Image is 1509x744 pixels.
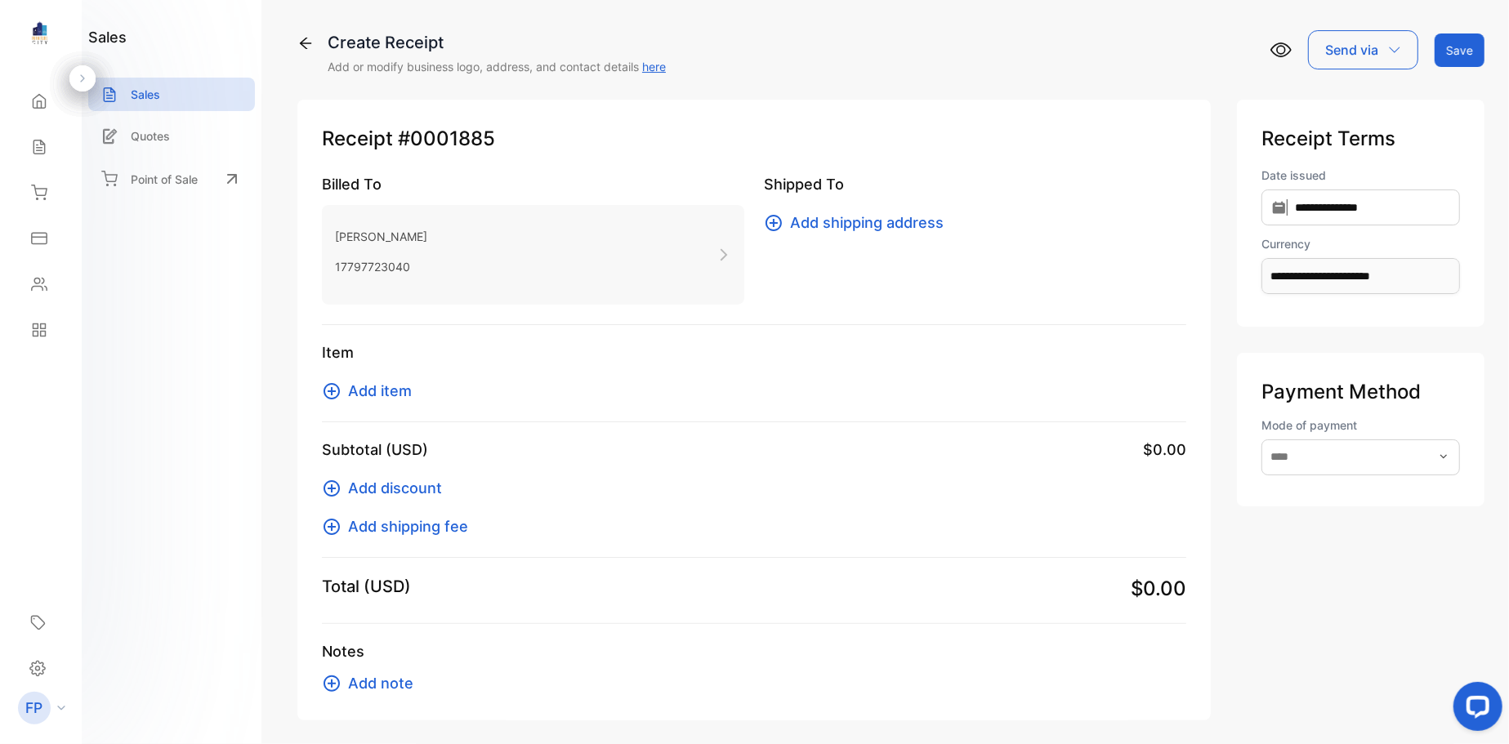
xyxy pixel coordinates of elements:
span: #0001885 [398,124,495,154]
button: Add shipping fee [322,515,478,537]
label: Currency [1261,235,1460,252]
iframe: LiveChat chat widget [1440,675,1509,744]
p: Shipped To [764,173,1186,195]
button: Send via [1308,30,1418,69]
span: Add shipping fee [348,515,468,537]
p: Total (USD) [322,574,411,599]
span: Add shipping address [790,212,944,234]
p: Notes [322,640,1186,662]
button: Add discount [322,477,452,499]
img: logo [29,21,53,46]
p: 17797723040 [335,255,427,278]
p: [PERSON_NAME] [335,225,427,248]
span: Add item [348,380,412,402]
p: Payment Method [1261,377,1460,407]
span: $0.00 [1143,439,1186,461]
p: Receipt Terms [1261,124,1460,154]
p: Quotes [131,127,170,145]
button: Add note [322,672,423,694]
span: Add discount [348,477,442,499]
button: Save [1435,33,1484,67]
a: here [642,60,666,74]
div: Create Receipt [328,30,666,55]
button: Add shipping address [764,212,953,234]
p: Point of Sale [131,171,198,188]
p: Add or modify business logo, address, and contact details [328,58,666,75]
p: Sales [131,86,160,103]
p: Billed To [322,173,744,195]
p: Receipt [322,124,1186,154]
span: $0.00 [1131,574,1186,604]
p: Subtotal (USD) [322,439,428,461]
p: FP [26,697,43,719]
label: Date issued [1261,167,1460,184]
span: Add note [348,672,413,694]
p: Send via [1325,40,1378,60]
h1: sales [88,26,127,48]
a: Quotes [88,119,255,153]
p: Item [322,341,1186,363]
a: Sales [88,78,255,111]
label: Mode of payment [1261,417,1460,434]
a: Point of Sale [88,161,255,197]
button: Add item [322,380,422,402]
